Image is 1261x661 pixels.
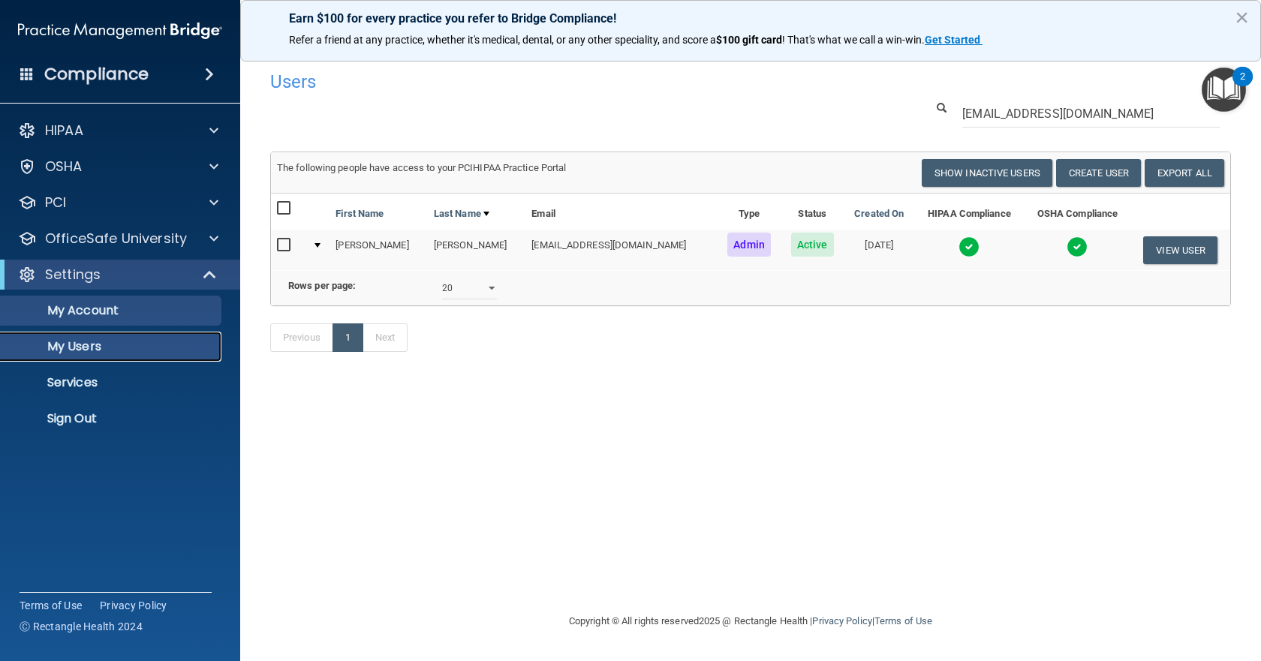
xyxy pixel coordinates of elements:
h4: Users [270,72,821,92]
b: Rows per page: [288,280,356,291]
th: HIPAA Compliance [915,194,1025,230]
a: Next [363,323,408,352]
img: tick.e7d51cea.svg [959,236,980,257]
td: [EMAIL_ADDRESS][DOMAIN_NAME] [525,230,717,270]
th: Type [718,194,781,230]
td: [PERSON_NAME] [428,230,526,270]
a: First Name [336,205,384,223]
button: Create User [1056,159,1141,187]
th: Status [781,194,844,230]
p: Settings [45,266,101,284]
img: tick.e7d51cea.svg [1067,236,1088,257]
p: My Account [10,303,215,318]
a: Get Started [925,34,983,46]
td: [PERSON_NAME] [330,230,428,270]
span: Active [791,233,834,257]
a: Privacy Policy [100,598,167,613]
button: Open Resource Center, 2 new notifications [1202,68,1246,112]
p: OfficeSafe University [45,230,187,248]
a: OSHA [18,158,218,176]
th: OSHA Compliance [1024,194,1130,230]
button: Close [1235,5,1249,29]
a: 1 [333,323,363,352]
a: Terms of Use [20,598,82,613]
p: Services [10,375,215,390]
h4: Compliance [44,64,149,85]
p: Sign Out [10,411,215,426]
p: PCI [45,194,66,212]
strong: $100 gift card [716,34,782,46]
button: Show Inactive Users [922,159,1052,187]
span: Ⓒ Rectangle Health 2024 [20,619,143,634]
a: Terms of Use [874,615,932,626]
p: OSHA [45,158,83,176]
input: Search [962,100,1220,128]
a: Privacy Policy [812,615,871,626]
strong: Get Started [925,34,980,46]
span: Admin [727,233,771,257]
span: The following people have access to your PCIHIPAA Practice Portal [277,162,567,173]
p: HIPAA [45,122,83,140]
a: Settings [18,266,218,284]
a: Previous [270,323,333,352]
a: Last Name [434,205,489,223]
button: View User [1143,236,1217,264]
td: [DATE] [844,230,914,270]
img: PMB logo [18,16,222,46]
a: Export All [1145,159,1224,187]
span: Refer a friend at any practice, whether it's medical, dental, or any other speciality, and score a [289,34,716,46]
a: HIPAA [18,122,218,140]
a: PCI [18,194,218,212]
th: Email [525,194,717,230]
p: Earn $100 for every practice you refer to Bridge Compliance! [289,11,1212,26]
a: Created On [854,205,904,223]
div: 2 [1240,77,1245,96]
p: My Users [10,339,215,354]
a: OfficeSafe University [18,230,218,248]
span: ! That's what we call a win-win. [782,34,925,46]
div: Copyright © All rights reserved 2025 @ Rectangle Health | | [477,597,1025,645]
